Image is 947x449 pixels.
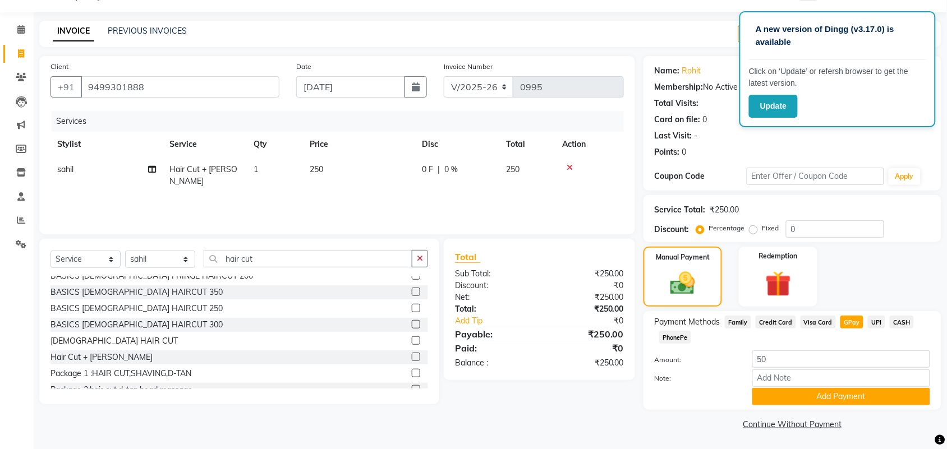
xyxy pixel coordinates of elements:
[762,223,779,233] label: Fixed
[868,316,885,328] span: UPI
[539,268,632,280] div: ₹250.00
[455,251,481,263] span: Total
[655,130,692,142] div: Last Visit:
[310,164,323,174] span: 250
[50,132,163,157] th: Stylist
[695,130,698,142] div: -
[752,369,930,387] input: Add Note
[682,146,687,158] div: 0
[840,316,863,328] span: GPay
[422,164,433,175] span: 0 F
[752,388,930,405] button: Add Payment
[447,303,540,315] div: Total:
[447,341,540,355] div: Paid:
[447,327,540,341] div: Payable:
[247,132,303,157] th: Qty
[108,26,187,36] a: PREVIOUS INVOICES
[752,350,930,368] input: Amount
[444,62,493,72] label: Invoice Number
[539,327,632,341] div: ₹250.00
[655,316,720,328] span: Payment Methods
[757,268,799,300] img: _gift.svg
[50,303,223,314] div: BASICS [DEMOGRAPHIC_DATA] HAIRCUT 250
[656,252,710,262] label: Manual Payment
[539,341,632,355] div: ₹0
[169,164,237,186] span: Hair Cut + [PERSON_NAME]
[50,270,253,282] div: BASICS [DEMOGRAPHIC_DATA] FRINGE HAIRCUT 200
[682,65,701,77] a: Rohit
[646,419,939,431] a: Continue Without Payment
[438,164,440,175] span: |
[890,316,914,328] span: CASH
[655,146,680,158] div: Points:
[725,316,751,328] span: Family
[655,204,706,216] div: Service Total:
[296,62,311,72] label: Date
[415,132,499,157] th: Disc
[539,280,632,291] div: ₹0
[52,111,632,132] div: Services
[646,373,744,383] label: Note:
[447,280,540,291] div: Discount:
[50,76,82,98] button: +91
[646,355,744,365] label: Amount:
[655,114,701,126] div: Card on file:
[710,204,739,216] div: ₹250.00
[204,250,412,267] input: Search or Scan
[747,168,884,185] input: Enter Offer / Coupon Code
[444,164,458,175] span: 0 %
[659,331,691,344] span: PhonePe
[801,316,836,328] span: Visa Card
[50,368,191,379] div: Package 1 :HAIR CUT,SHAVING,D-TAN
[749,95,798,118] button: Update
[50,286,223,298] div: BASICS [DEMOGRAPHIC_DATA] HAIRCUT 350
[57,164,73,174] span: sahil
[759,251,798,261] label: Redemption
[703,114,707,126] div: 0
[555,132,624,157] th: Action
[447,357,540,369] div: Balance :
[655,170,747,182] div: Coupon Code
[53,21,94,41] a: INVOICE
[889,168,921,185] button: Apply
[50,351,153,363] div: Hair Cut + [PERSON_NAME]
[655,98,699,109] div: Total Visits:
[163,132,247,157] th: Service
[499,132,555,157] th: Total
[709,223,745,233] label: Percentage
[50,62,68,72] label: Client
[655,224,689,235] div: Discount:
[738,25,803,43] button: Create New
[756,316,796,328] span: Credit Card
[663,269,703,298] img: _cash.svg
[447,268,540,280] div: Sub Total:
[81,76,279,98] input: Search by Name/Mobile/Email/Code
[447,291,540,303] div: Net:
[539,291,632,303] div: ₹250.00
[749,66,926,89] p: Click on ‘Update’ or refersh browser to get the latest version.
[655,81,704,93] div: Membership:
[539,303,632,315] div: ₹250.00
[555,315,632,327] div: ₹0
[50,335,178,347] div: [DEMOGRAPHIC_DATA] HAIR CUT
[655,81,930,93] div: No Active Membership
[539,357,632,369] div: ₹250.00
[303,132,415,157] th: Price
[655,65,680,77] div: Name:
[254,164,258,174] span: 1
[447,315,555,327] a: Add Tip
[50,319,223,331] div: BASICS [DEMOGRAPHIC_DATA] HAIRCUT 300
[50,384,192,396] div: Package 2:hair cut,d-tan,head massage
[756,23,920,48] p: A new version of Dingg (v3.17.0) is available
[506,164,520,174] span: 250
